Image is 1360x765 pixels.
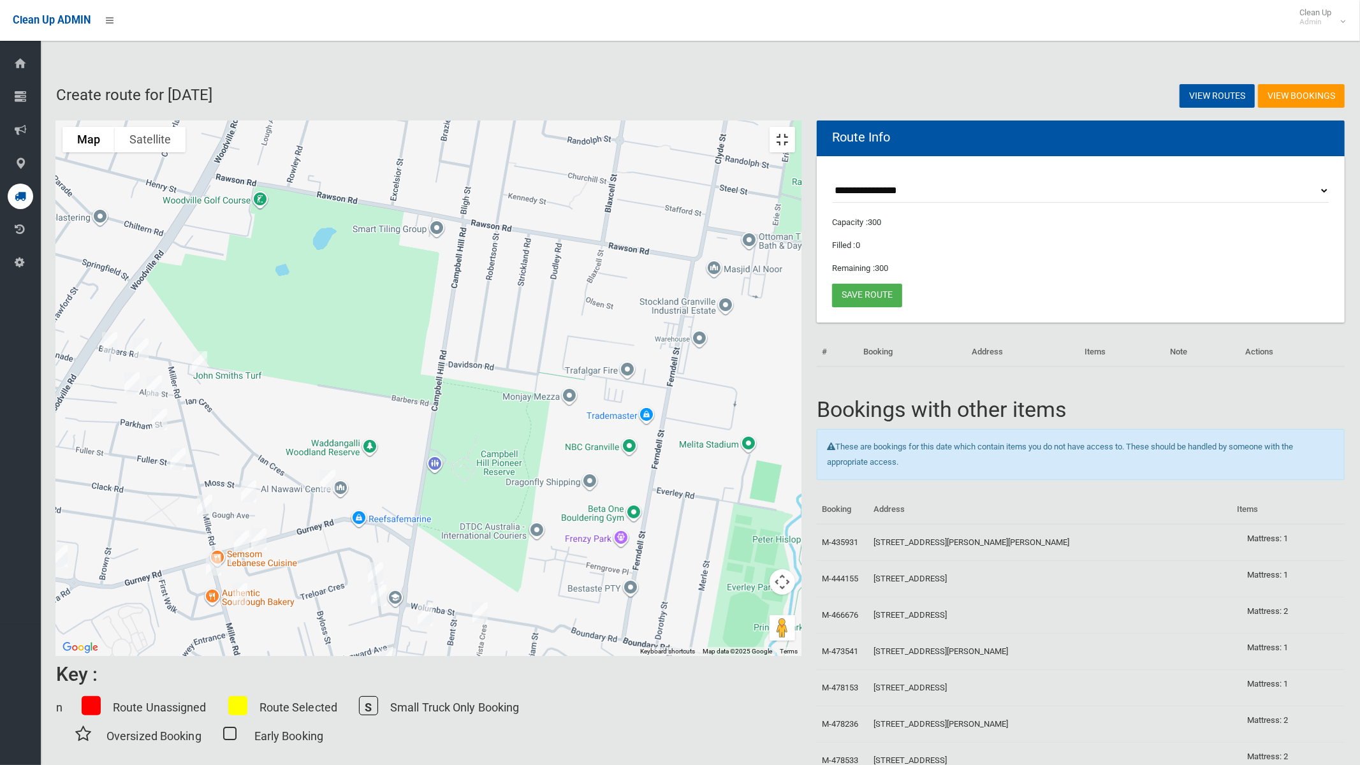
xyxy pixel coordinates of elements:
button: Keyboard shortcuts [640,647,695,656]
h6: Key : [56,664,98,685]
h1: Bookings with other items [817,398,1345,421]
p: Capacity : [832,215,1329,230]
div: 73 Priam Street, CHESTER HILL NSW 2162 [529,654,555,686]
div: 10 Barbers Road, CHESTER HILL NSW 2162 [187,346,212,378]
th: Booking [858,338,966,367]
a: M-478153 [822,683,858,692]
a: M-466676 [822,610,858,620]
div: 49 Gurney Road, CHESTER HILL NSW 2162 [246,523,272,555]
p: Oversized Booking [106,725,201,747]
a: M-444155 [822,574,858,583]
div: 34 Barbers Road, CHESTER HILL NSW 2162 [97,327,122,359]
button: Drag Pegman onto the map to open Street View [770,615,795,641]
div: 2 Vista Crescent, CHESTER HILL NSW 2162 [467,597,493,629]
div: 48 Campbell Hill Road, CHESTER HILL NSW 2162 [376,643,401,675]
h2: Create route for [DATE] [56,87,693,103]
span: S [359,696,378,715]
button: Show satellite imagery [115,127,186,152]
button: Map camera controls [770,569,795,595]
div: n [56,656,801,754]
div: 7 Alpha Street, CHESTER HILL NSW 2162 [142,370,167,402]
ul: Mattress: 2 [1238,713,1340,728]
a: M-473541 [822,646,858,656]
a: View Routes [1180,84,1255,108]
div: 9 Gough Avenue, CHESTER HILL NSW 2162 [236,476,261,507]
ul: Mattress: 1 [1238,676,1340,692]
td: [STREET_ADDRESS][PERSON_NAME] [868,706,1232,743]
th: Note [1165,338,1240,367]
span: 300 [868,217,881,227]
p: Route Selected [260,697,337,718]
div: 24 Barbers Road, CHESTER HILL NSW 2162 [128,333,154,365]
p: Small Truck Only Booking [390,697,519,718]
div: 24 Bowaga Circuit, VILLAWOOD NSW 2163 [179,653,204,685]
ul: Mattress: 1 [1238,567,1340,583]
td: [STREET_ADDRESS] [868,597,1232,634]
span: 300 [875,263,888,273]
th: Actions [1240,338,1345,367]
div: 5 Burrows Avenue, CHESTER HILL NSW 2162 [366,579,391,611]
th: Items [1232,495,1345,524]
p: Early Booking [254,725,323,747]
a: Terms (opens in new tab) [780,648,798,655]
a: Save route [832,284,902,307]
span: Clean Up ADMIN [13,14,91,26]
th: Address [868,495,1232,524]
td: [STREET_ADDRESS] [868,670,1232,706]
td: [STREET_ADDRESS][PERSON_NAME] [868,634,1232,670]
div: 3 Fuller Street, CHESTER HILL NSW 2162 [165,443,191,475]
div: 94 Gurney Road, CHESTER HILL NSW 2162 [47,540,73,572]
span: 0 [856,240,860,250]
a: M-478533 [822,755,858,765]
img: Google [59,639,101,656]
div: 48A Miller Road, CHESTER HILL NSW 2162 [192,490,217,521]
p: Remaining : [832,261,1329,276]
ul: Mattress: 2 [1238,749,1340,764]
p: Filled : [832,238,1329,253]
ul: Mattress: 1 [1238,531,1340,546]
th: Items [1080,338,1166,367]
span: Clean Up [1293,8,1344,27]
small: Admin [1299,17,1331,27]
a: M-435931 [822,537,858,547]
button: Show street map [62,127,115,152]
p: Route Unassigned [113,697,207,718]
ul: Mattress: 2 [1238,604,1340,619]
div: 107A Miller Road, CHESTER HILL NSW 2162 [227,578,252,610]
a: Open this area in Google Maps (opens a new window) [59,639,101,656]
th: Address [967,338,1080,367]
div: 7 Ian Crescent, CHESTER HILL NSW 2162 [315,465,340,497]
a: M-478236 [822,719,858,729]
div: 11 Campbell Hill Road, CHESTER HILL NSW 2162 [413,599,438,631]
th: Booking [817,495,868,524]
td: [STREET_ADDRESS] [868,561,1232,597]
header: Route Info [817,125,905,150]
div: 60 Miller Road, CHESTER HILL NSW 2162 [201,549,226,581]
td: [STREET_ADDRESS][PERSON_NAME][PERSON_NAME] [868,524,1232,561]
th: # [817,338,859,367]
div: 2 Woodland Road, CHESTER HILL NSW 2162 [229,525,254,557]
button: Toggle fullscreen view [770,127,795,152]
div: 56 Woodland Road, CHESTER HILL NSW 2162 [363,557,388,589]
div: 5 Parkham Street, CHESTER HILL NSW 2162 [147,404,172,435]
span: Map data ©2025 Google [703,648,772,655]
div: These are bookings for this date which contain items you do not have access to. These should be h... [817,429,1345,480]
ul: Mattress: 1 [1238,640,1340,655]
div: 15 Alpha Street, CHESTER HILL NSW 2162 [119,367,145,399]
a: View Bookings [1258,84,1345,108]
